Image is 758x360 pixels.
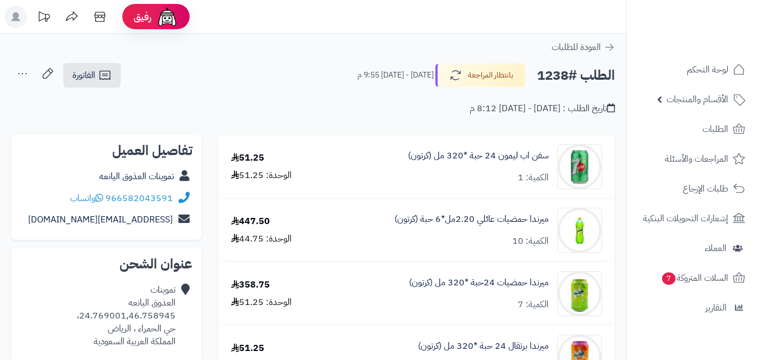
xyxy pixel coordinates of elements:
[409,276,549,289] a: ميرندا حمضيات 24حبة *320 مل (كرتون)
[231,296,292,309] div: الوحدة: 51.25
[518,298,549,311] div: الكمية: 7
[633,235,751,262] a: العملاء
[512,235,549,248] div: الكمية: 10
[683,181,728,197] span: طلبات الإرجاع
[552,40,615,54] a: العودة للطلبات
[99,170,174,183] a: تموينات العذوق اليانعه
[558,208,601,253] img: 1747544486-c60db756-6ee7-44b0-a7d4-ec449800-90x90.jpg
[552,40,601,54] span: العودة للطلبات
[702,121,728,137] span: الطلبات
[156,6,178,28] img: ai-face.png
[231,169,292,182] div: الوحدة: 51.25
[231,152,264,165] div: 51.25
[705,240,727,256] span: العملاء
[231,233,292,245] div: الوحدة: 44.75
[558,271,601,316] img: 1747566452-bf88d184-d280-4ea7-9331-9e3669ef-90x90.jpg
[661,270,728,286] span: السلات المتروكة
[231,342,264,355] div: 51.25
[70,192,103,205] a: واتساب
[20,144,192,157] h2: تفاصيل العميل
[662,272,676,285] span: 7
[357,70,434,81] small: [DATE] - [DATE] 9:55 م
[682,30,747,54] img: logo-2.png
[633,145,751,172] a: المراجعات والأسئلة
[63,63,121,88] a: الفاتورة
[105,192,173,205] a: 966582043591
[667,92,728,107] span: الأقسام والمنتجات
[633,175,751,202] a: طلبات الإرجاع
[633,205,751,232] a: إشعارات التحويلات البنكية
[134,10,151,24] span: رفيق
[470,102,615,115] div: تاريخ الطلب : [DATE] - [DATE] 8:12 م
[408,149,549,162] a: سفن اب ليمون 24 حبة *320 مل (كرتون)
[231,215,270,228] div: 447.50
[435,63,525,87] button: بانتظار المراجعة
[665,151,728,167] span: المراجعات والأسئلة
[72,69,95,82] span: الفاتورة
[633,265,751,291] a: السلات المتروكة7
[20,257,192,271] h2: عنوان الشحن
[28,213,173,226] a: [EMAIL_ADDRESS][DOMAIN_NAME]
[418,340,549,353] a: ميرندا برتقال 24 حبة *320 مل (كرتون)
[633,294,751,321] a: التقارير
[633,56,751,83] a: لوحة التحكم
[394,213,549,226] a: ميرندا حمضيات عائلي 2.20مل*6 حبة (كرتون)
[77,284,176,348] div: تموينات العذوق اليانعه 24.769001,46.758945، حي الحمراء ، الرياض المملكة العربية السعودية
[633,116,751,143] a: الطلبات
[537,64,615,87] h2: الطلب #1238
[643,211,728,226] span: إشعارات التحويلات البنكية
[518,171,549,184] div: الكمية: 1
[558,144,601,189] img: 1747540602-UsMwFj3WdUIJzISPTZ6ZIXs6lgAaNT6J-90x90.jpg
[705,300,727,316] span: التقارير
[30,6,58,31] a: تحديثات المنصة
[231,279,270,291] div: 358.75
[687,62,728,78] span: لوحة التحكم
